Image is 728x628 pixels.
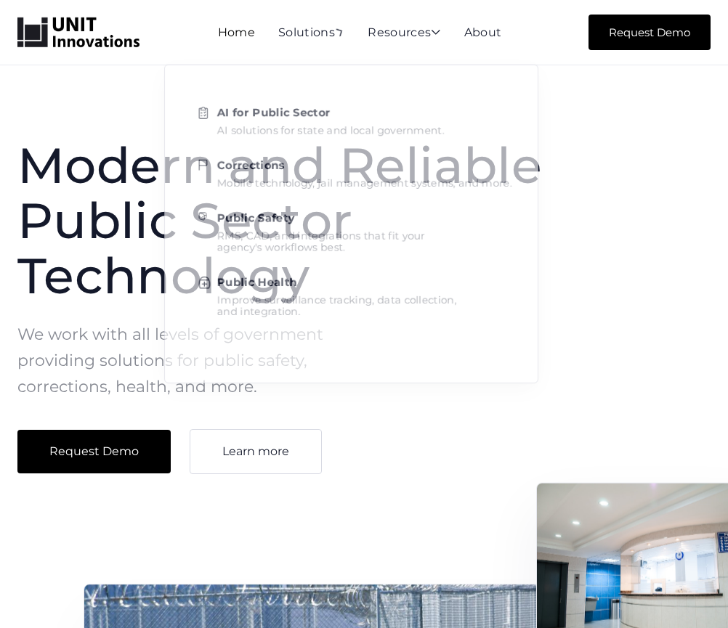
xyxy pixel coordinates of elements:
a: Request Demo [589,15,711,50]
a: Learn more [190,429,322,474]
span:  [431,26,440,38]
a: AI for Public SectorAI solutions for state and local government. [198,105,511,136]
div: Mobile technology, jail management systems, and more. [217,176,511,188]
a: Public HealthImprove surveillance tracking, data collection,and integration. [198,274,511,317]
a: Home [218,25,255,39]
a: CorrectionsMobile technology, jail management systems, and more. [198,158,511,188]
div: Improve surveillance tracking, data collection, and integration. [217,294,456,317]
a: home [17,17,139,48]
a: Public SafetyRMS, CAD, and integrations that fit youragency's workflows best. [198,211,511,253]
div: Solutions [278,27,344,40]
a: About [464,25,502,39]
div: RMS, CAD, and integrations that fit your agency's workflows best. [217,229,424,253]
strong: Public Health [217,275,296,288]
strong: Corrections [217,158,285,171]
div: Resources [368,27,440,40]
strong: AI for Public Sector [217,106,330,119]
div: Resources [368,27,440,40]
div: Solutions [278,27,344,40]
a: Request Demo [17,430,171,473]
h1: Modern and Reliable Public Sector Technology [17,138,612,303]
nav: Solutions [164,48,538,267]
iframe: Chat Widget [480,471,728,628]
strong: Public Safety [217,211,294,224]
span:  [332,25,347,38]
div: AI solutions for state and local government. [217,124,444,136]
p: We work with all levels of government providing solutions for public safety, corrections, health,... [17,322,352,400]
